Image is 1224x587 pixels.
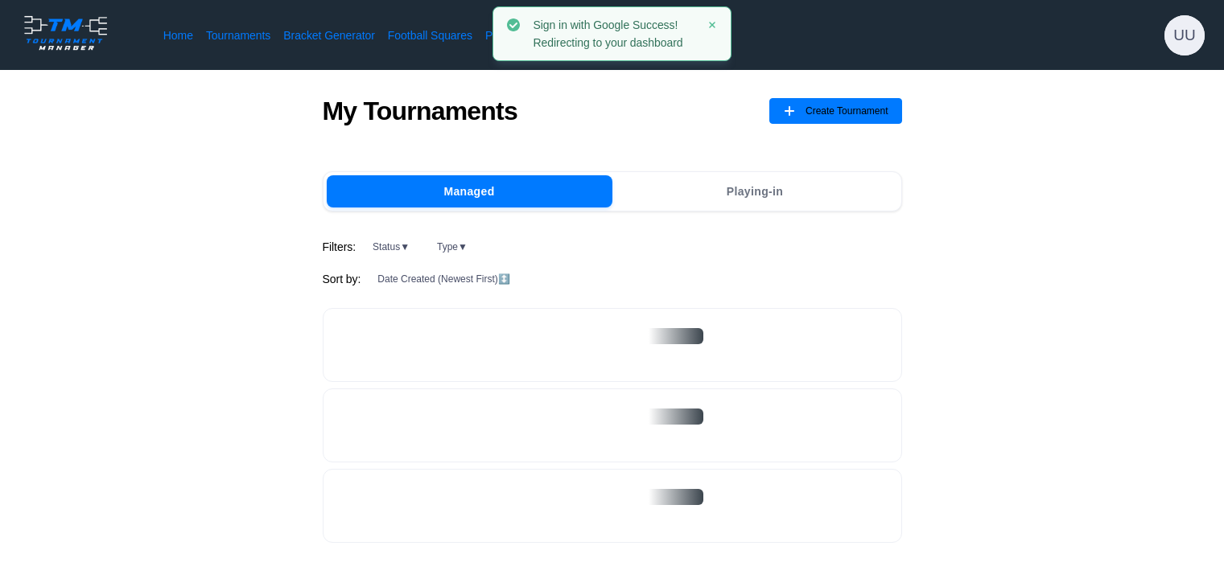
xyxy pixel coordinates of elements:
[367,269,520,289] button: Date Created (Newest First)↕️
[427,237,478,257] button: Type▼
[612,175,898,207] button: Playing-in
[19,13,112,53] img: logo.ffa97a18e3bf2c7d.png
[323,239,356,255] span: Filters:
[533,37,682,48] p: Redirecting to your dashboard
[769,98,902,124] button: Create Tournament
[327,175,612,207] button: Managed
[1164,15,1205,55] div: undefined undefined
[323,96,517,126] h1: My Tournaments
[1164,15,1205,55] button: UU
[362,237,420,257] button: Status▼
[485,27,535,43] a: Printables
[388,27,472,43] a: Football Squares
[806,98,888,124] span: Create Tournament
[163,27,193,43] a: Home
[283,27,375,43] a: Bracket Generator
[533,19,682,31] h4: Sign in with Google Success!
[323,271,361,287] span: Sort by:
[206,27,270,43] a: Tournaments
